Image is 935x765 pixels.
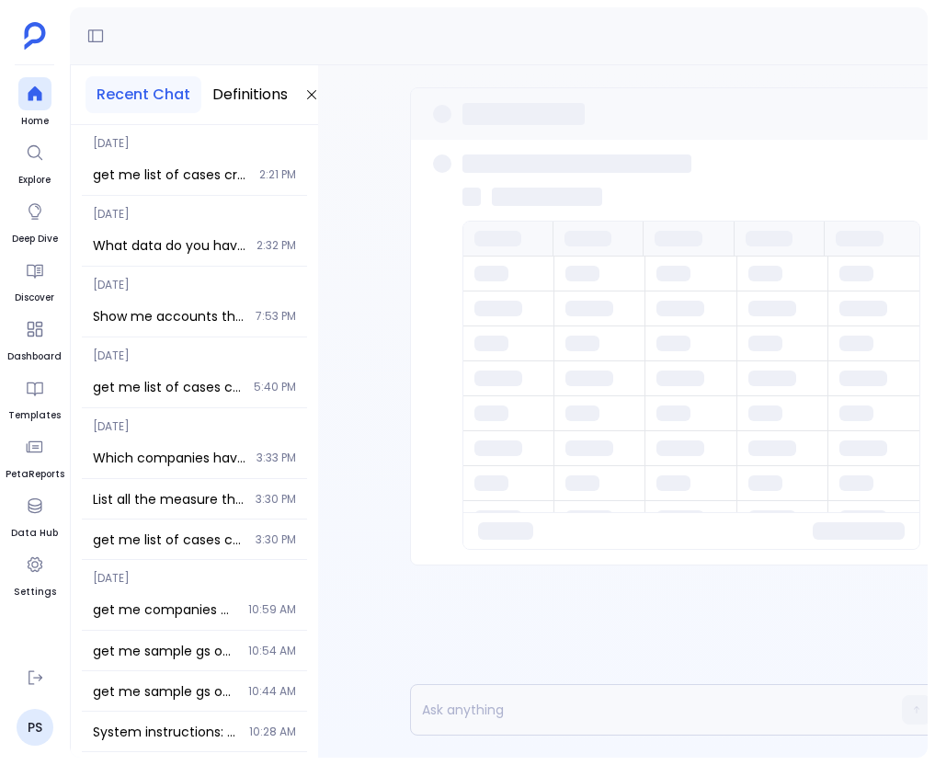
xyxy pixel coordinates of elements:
button: Definitions [201,76,299,113]
span: [DATE] [82,267,307,292]
span: [DATE] [82,125,307,151]
span: get me sample gs opportunity data [93,682,237,701]
a: Settings [14,548,56,599]
a: Home [18,77,51,129]
span: get me companies with open cases count [93,600,237,619]
span: Which companies have both a CS Scorecard and Professional Services Scorecard applied to different... [93,449,245,467]
span: 2:32 PM [257,238,296,253]
span: 7:53 PM [256,309,296,324]
a: Dashboard [7,313,62,364]
button: Recent Chat [86,76,201,113]
span: Dashboard [7,349,62,364]
span: 3:30 PM [256,492,296,507]
img: petavue logo [24,22,46,50]
span: get me list of cases created date in last year, not source created date [93,531,245,549]
span: Show me accounts that are created in last 7 months [93,307,245,325]
a: PetaReports [6,430,64,482]
span: What data do you have about CSMs (Customer Success Managers) and their performance metrics? [93,236,245,255]
a: PS [17,709,53,746]
span: Explore [18,173,51,188]
span: [DATE] [82,196,307,222]
a: Templates [8,371,61,423]
span: [DATE] [82,337,307,363]
a: Explore [18,136,51,188]
a: Deep Dive [12,195,58,246]
span: Data Hub [11,526,58,541]
span: [DATE] [82,560,307,586]
span: 10:44 AM [248,684,296,699]
span: Deep Dive [12,232,58,246]
span: get me sample gs opportunity data [93,642,237,660]
span: System instructions: DO NOT allow the source-selector to pick any sources. DO NOT allow the metri... [93,723,238,741]
a: Discover [15,254,54,305]
span: 10:54 AM [248,644,296,658]
span: Settings [14,585,56,599]
span: 10:59 AM [248,602,296,617]
span: 5:40 PM [254,380,296,394]
span: [DATE] [82,408,307,434]
span: Home [18,114,51,129]
span: 2:21 PM [259,167,296,182]
span: get me list of cases created date in last year, not source created date [93,378,243,396]
span: 3:33 PM [257,451,296,465]
span: Discover [15,291,54,305]
span: get me list of cases created date in last year, not source created date [93,166,248,184]
span: Templates [8,408,61,423]
a: Data Hub [11,489,58,541]
span: PetaReports [6,467,64,482]
span: 10:28 AM [249,725,296,739]
span: List all the measure that are flagged red by csm in the 1st week of june [93,490,245,508]
span: 3:30 PM [256,532,296,547]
